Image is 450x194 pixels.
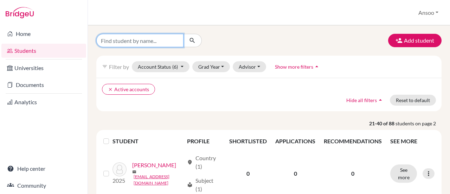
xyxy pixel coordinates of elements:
button: Add student [388,34,442,47]
span: mail [132,170,136,174]
img: Bridge-U [6,7,34,18]
button: Hide all filtersarrow_drop_up [340,95,390,106]
span: students on page 2 [396,120,442,127]
i: clear [108,87,113,92]
a: [PERSON_NAME] [132,161,176,169]
span: Show more filters [275,64,313,70]
button: Advisor [233,61,266,72]
button: See more [390,164,417,183]
input: Find student by name... [96,34,184,47]
th: PROFILE [183,133,225,150]
span: Filter by [109,63,129,70]
a: [EMAIL_ADDRESS][DOMAIN_NAME] [134,174,184,186]
i: arrow_drop_up [313,63,320,70]
strong: 21-40 of 88 [369,120,396,127]
th: STUDENT [112,133,183,150]
a: Community [1,179,86,193]
a: Help center [1,162,86,176]
p: 0 [324,169,382,178]
a: Universities [1,61,86,75]
th: SEE MORE [386,133,439,150]
button: Account Status(6) [132,61,189,72]
button: Grad Year [192,61,230,72]
th: RECOMMENDATIONS [320,133,386,150]
button: Ansoo [415,6,442,19]
div: Subject (1) [187,176,221,193]
img: Garg, Rishith [112,162,127,176]
a: Analytics [1,95,86,109]
p: 2025 [112,176,127,185]
i: filter_list [102,64,108,69]
a: Documents [1,78,86,92]
i: arrow_drop_up [377,96,384,104]
a: Students [1,44,86,58]
th: APPLICATIONS [271,133,320,150]
span: (6) [172,64,178,70]
span: local_library [187,182,193,188]
a: Home [1,27,86,41]
div: Country (1) [187,154,221,171]
span: location_on [187,159,193,165]
button: clearActive accounts [102,84,155,95]
span: Hide all filters [346,97,377,103]
button: Reset to default [390,95,436,106]
button: Show more filtersarrow_drop_up [269,61,326,72]
th: SHORTLISTED [225,133,271,150]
